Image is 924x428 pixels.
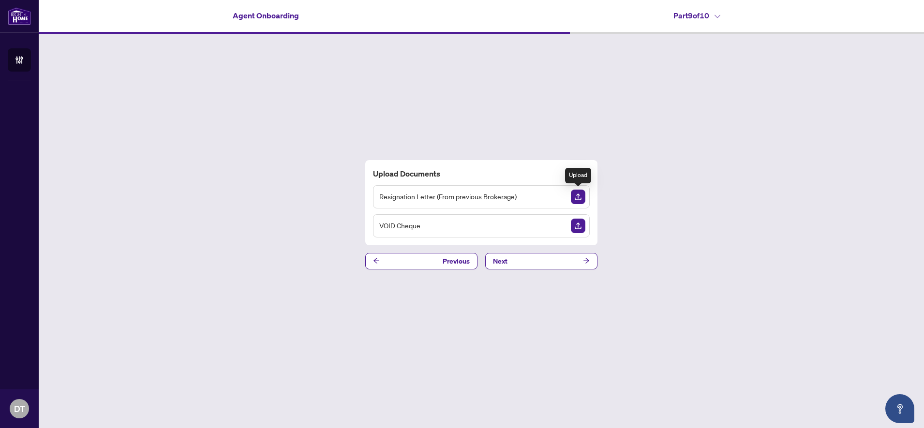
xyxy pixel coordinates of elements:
img: Upload Document [571,190,585,204]
h4: Agent Onboarding [233,10,299,21]
h4: Part 9 of 10 [673,10,720,21]
div: Upload [565,168,591,183]
span: VOID Cheque [379,220,420,231]
span: arrow-left [373,257,380,264]
h4: Upload Documents [373,168,590,179]
span: Resignation Letter (From previous Brokerage) [379,191,517,202]
button: Previous [365,253,477,269]
span: arrow-right [583,257,590,264]
button: Open asap [885,394,914,423]
span: DT [14,402,25,415]
img: logo [8,7,31,25]
button: Next [485,253,597,269]
img: Upload Document [571,219,585,233]
span: Previous [443,253,470,269]
span: Next [493,253,507,269]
